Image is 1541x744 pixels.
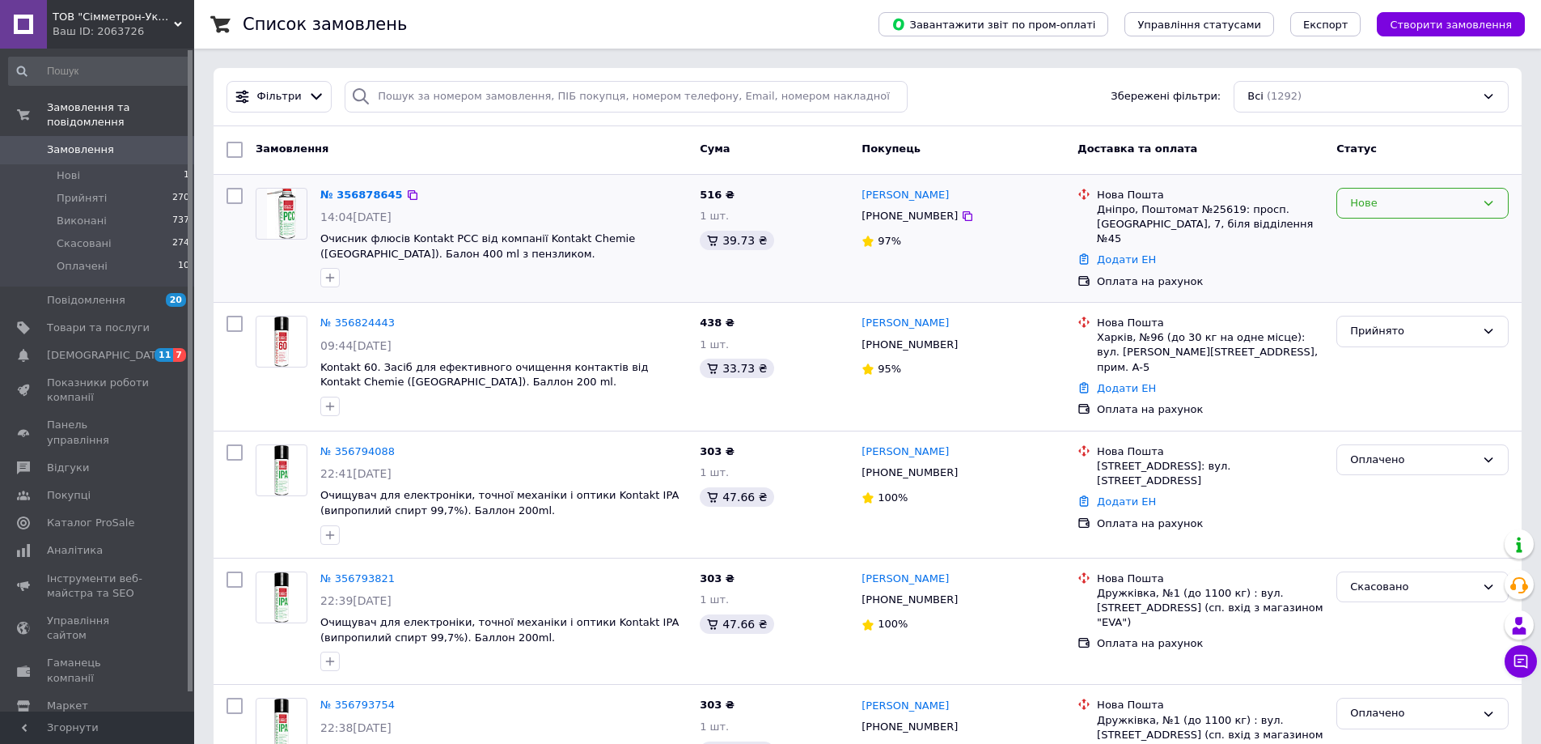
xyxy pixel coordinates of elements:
[700,614,773,634] div: 47.66 ₴
[1390,19,1512,31] span: Створити замовлення
[47,614,150,643] span: Управління сайтом
[700,699,735,711] span: 303 ₴
[878,235,901,247] span: 97%
[47,100,194,130] span: Замовлення та повідомлення
[1350,323,1475,340] div: Прийнято
[891,17,1095,32] span: Завантажити звіт по пром-оплаті
[47,543,103,558] span: Аналітика
[1350,195,1475,212] div: Нове
[257,89,302,104] span: Фільтри
[172,236,189,251] span: 274
[1336,142,1377,155] span: Статус
[320,699,395,711] a: № 356793754
[1267,90,1302,102] span: (1292)
[256,572,307,623] a: Фото товару
[172,214,189,228] span: 737
[256,316,307,368] a: Фото товару
[1097,572,1323,586] div: Нова Пошта
[700,593,729,606] span: 1 шт.
[166,293,186,307] span: 20
[256,188,307,240] a: Фото товару
[274,445,289,495] img: Фото товару
[47,572,150,601] span: Інструменти веб-майстра та SEO
[47,461,89,475] span: Відгуки
[1097,517,1323,531] div: Оплата на рахунок
[1247,89,1264,104] span: Всі
[700,338,729,351] span: 1 шт.
[858,589,961,610] div: [PHONE_NUMBER]
[878,491,908,504] span: 100%
[47,699,88,713] span: Маркет
[1505,645,1537,678] button: Чат з покупцем
[862,188,949,203] a: [PERSON_NAME]
[1097,253,1156,266] a: Додати ЕН
[1097,316,1323,330] div: Нова Пошта
[1097,202,1323,247] div: Дніпро, Поштомат №25619: просп. [GEOGRAPHIC_DATA], 7, біля відділення №45
[1137,19,1261,31] span: Управління статусами
[173,348,186,362] span: 7
[1097,636,1323,651] div: Оплата на рахунок
[256,142,328,155] span: Замовлення
[862,316,949,331] a: [PERSON_NAME]
[1124,12,1274,36] button: Управління статусами
[1097,382,1156,394] a: Додати ЕН
[700,445,735,457] span: 303 ₴
[57,236,112,251] span: Скасовані
[700,142,730,155] span: Cума
[858,334,961,355] div: [PHONE_NUMBER]
[1097,188,1323,202] div: Нова Пошта
[53,10,174,24] span: ТОВ "Сімметрон-Україна"
[700,231,773,250] div: 39.73 ₴
[1077,142,1197,155] span: Доставка та оплата
[1097,330,1323,375] div: Харків, №96 (до 30 кг на одне місце): вул. [PERSON_NAME][STREET_ADDRESS], прим. А-5
[1111,89,1221,104] span: Збережені фільтри:
[47,321,150,335] span: Товари та послуги
[1097,402,1323,417] div: Оплата на рахунок
[700,359,773,378] div: 33.73 ₴
[862,444,949,460] a: [PERSON_NAME]
[320,572,395,585] a: № 356793821
[155,348,173,362] span: 11
[320,616,679,644] a: Очищувач для електроніки, точної механіки і оптики Kontakt IPA (випропилий спирт 99,7%). Баллон 2...
[1097,274,1323,289] div: Оплата на рахунок
[1097,459,1323,488] div: [STREET_ADDRESS]: вул. [STREET_ADDRESS]
[1097,586,1323,631] div: Дружківка, №1 (до 1100 кг) : вул. [STREET_ADDRESS] (сп. вхід з магазином "EVA")
[320,721,392,734] span: 22:38[DATE]
[1350,705,1475,722] div: Оплачено
[700,189,735,201] span: 516 ₴
[172,191,189,206] span: 270
[184,168,189,183] span: 1
[47,293,125,308] span: Повідомлення
[274,317,289,367] img: Фото товару
[320,210,392,223] span: 14:04[DATE]
[700,721,729,733] span: 1 шт.
[878,12,1108,36] button: Завантажити звіт по пром-оплаті
[1097,698,1323,712] div: Нова Пошта
[858,462,961,483] div: [PHONE_NUMBER]
[320,317,395,329] a: № 356824443
[858,716,961,738] div: [PHONE_NUMBER]
[1290,12,1361,36] button: Експорт
[1377,12,1525,36] button: Створити замовлення
[320,361,648,389] a: Kontakt 60. Засіб для ефективного очищення контактів від Kontakt Chemie ([GEOGRAPHIC_DATA]). Балл...
[47,418,150,447] span: Панель управління
[700,487,773,507] div: 47.66 ₴
[878,363,901,375] span: 95%
[320,232,635,260] span: Очисник флюсів Kontakt PCC від компанії Kontakt Chemie ([GEOGRAPHIC_DATA]). Балон 400 ml з пензли...
[700,572,735,585] span: 303 ₴
[320,467,392,480] span: 22:41[DATE]
[345,81,908,113] input: Пошук за номером замовлення, ПІБ покупця, номером телефону, Email, номером накладної
[1361,18,1525,30] a: Створити замовлення
[178,259,189,274] span: 10
[274,572,289,623] img: Фото товару
[858,206,961,227] div: [PHONE_NUMBER]
[47,516,134,530] span: Каталог ProSale
[57,214,107,228] span: Виконані
[862,699,949,714] a: [PERSON_NAME]
[700,317,735,329] span: 438 ₴
[878,618,908,630] span: 100%
[320,489,679,517] a: Очищувач для електроніки, точної механіки і оптики Kontakt IPA (випропилий спирт 99,7%). Баллон 2...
